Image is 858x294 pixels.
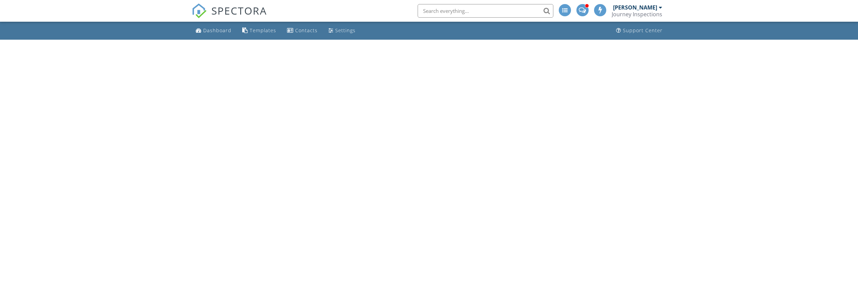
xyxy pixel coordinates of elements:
input: Search everything... [418,4,553,18]
a: Settings [326,24,358,37]
div: [PERSON_NAME] [613,4,657,11]
a: Support Center [613,24,665,37]
div: Dashboard [203,27,231,34]
div: Support Center [623,27,663,34]
div: Templates [250,27,276,34]
div: Journey Inspections [612,11,662,18]
img: The Best Home Inspection Software - Spectora [192,3,207,18]
div: Contacts [295,27,318,34]
div: Settings [335,27,356,34]
span: SPECTORA [211,3,267,18]
a: Dashboard [193,24,234,37]
a: Templates [240,24,279,37]
a: Contacts [284,24,320,37]
a: SPECTORA [192,9,267,23]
